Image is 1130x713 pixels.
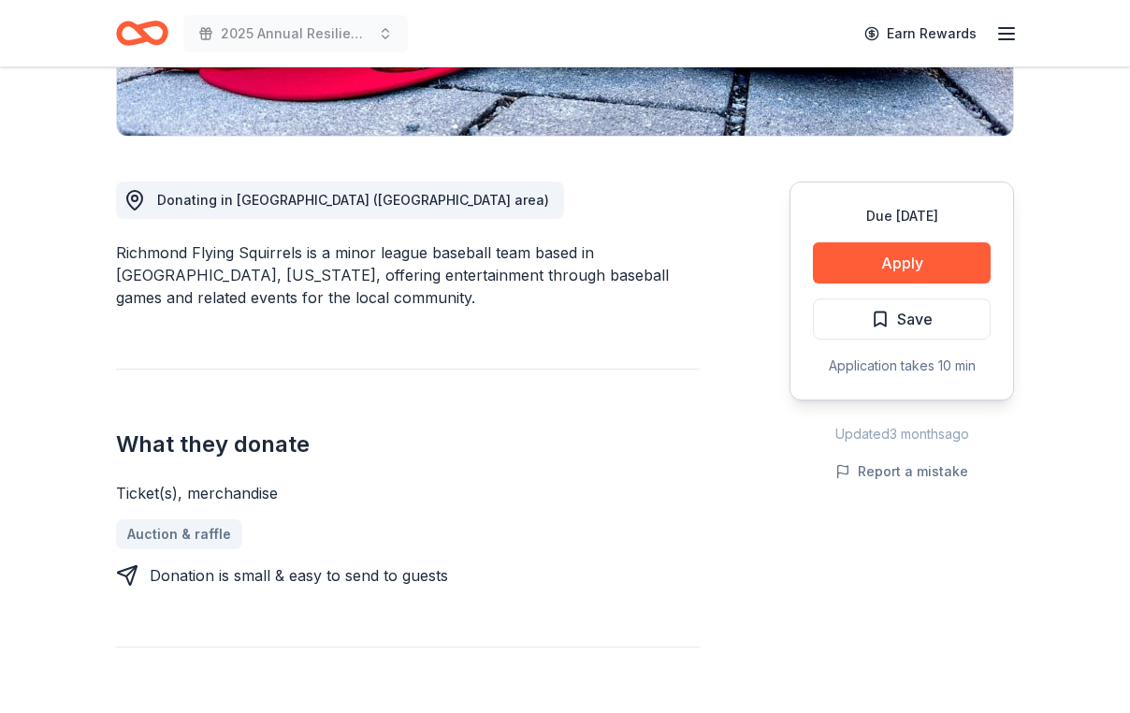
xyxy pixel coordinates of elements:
[116,519,242,549] a: Auction & raffle
[116,482,700,504] div: Ticket(s), merchandise
[897,307,933,331] span: Save
[853,17,988,51] a: Earn Rewards
[116,241,700,309] div: Richmond Flying Squirrels is a minor league baseball team based in [GEOGRAPHIC_DATA], [US_STATE],...
[221,22,370,45] span: 2025 Annual Resilience Celebration
[157,192,549,208] span: Donating in [GEOGRAPHIC_DATA] ([GEOGRAPHIC_DATA] area)
[116,11,168,55] a: Home
[835,460,968,483] button: Report a mistake
[813,355,991,377] div: Application takes 10 min
[813,242,991,284] button: Apply
[150,564,448,587] div: Donation is small & easy to send to guests
[790,423,1014,445] div: Updated 3 months ago
[813,205,991,227] div: Due [DATE]
[116,429,700,459] h2: What they donate
[813,298,991,340] button: Save
[183,15,408,52] button: 2025 Annual Resilience Celebration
